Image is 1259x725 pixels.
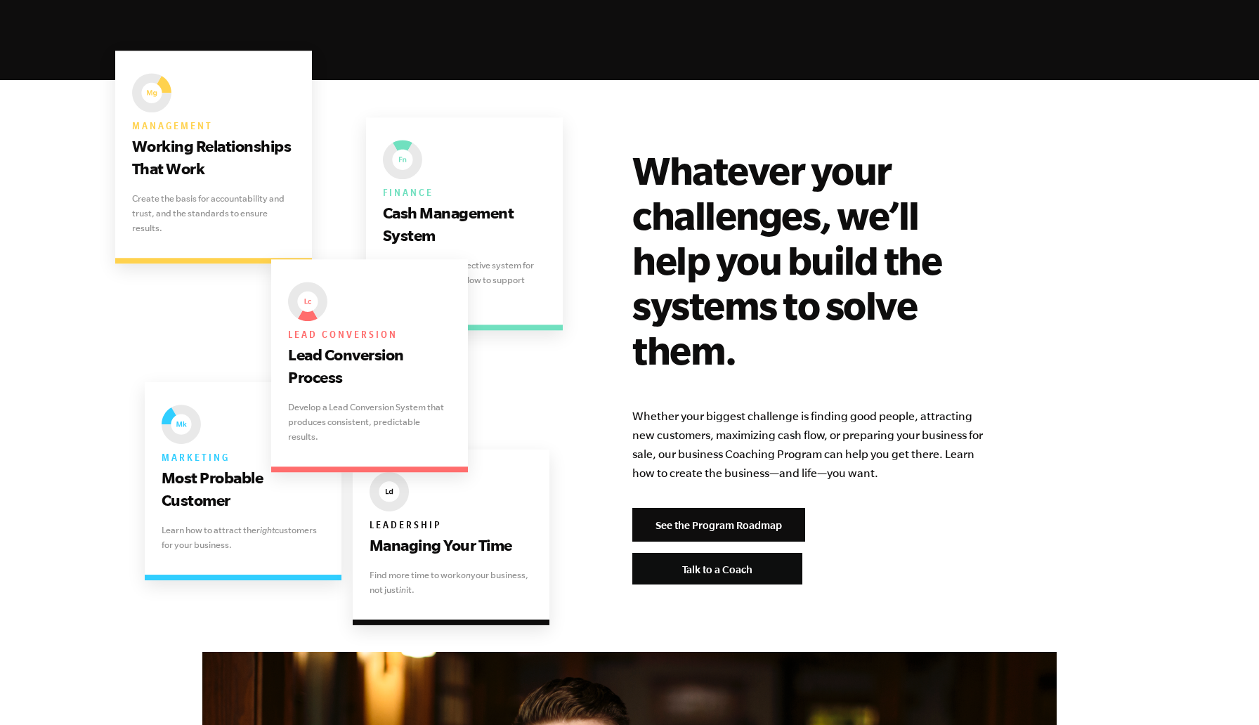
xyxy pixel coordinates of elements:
i: in [399,584,406,595]
a: See the Program Roadmap [632,508,805,542]
iframe: Chat Widget [1189,658,1259,725]
p: Find more time to work your business, not just it. [370,568,533,597]
img: EMyth The Seven Essential Systems: Finance [383,141,422,180]
span: Talk to a Coach [682,563,752,575]
p: Whether your biggest challenge is finding good people, attracting new customers, maximizing cash ... [632,407,986,483]
h6: Marketing [162,450,325,466]
h3: Working Relationships That Work [132,135,295,180]
h2: Whatever your challenges, we’ll help you build the systems to solve them. [632,148,986,372]
p: Learn how to attract the customers for your business. [162,523,325,552]
img: EMyth The Seven Essential Systems: Marketing [162,405,201,444]
h6: Management [132,118,295,135]
p: Create the basis for accountability and trust, and the standards to ensure results. [132,191,295,235]
img: EMyth The Seven Essential Systems: Management [132,73,171,112]
h3: Most Probable Customer [162,466,325,511]
a: Talk to a Coach [632,553,802,584]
